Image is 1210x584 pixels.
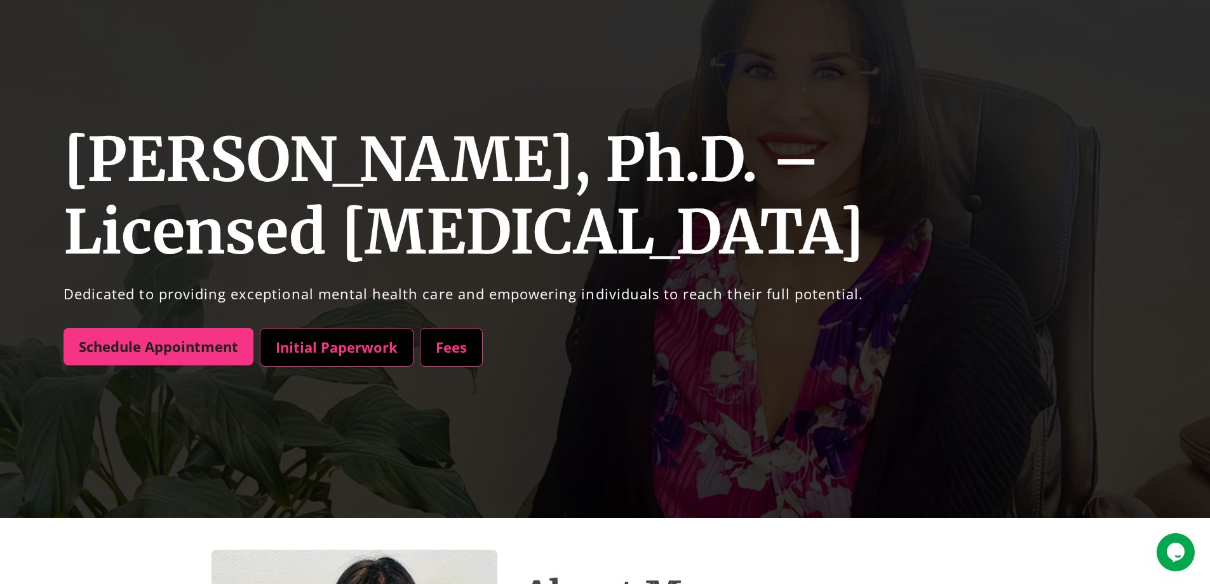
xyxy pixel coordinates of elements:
a: Fees [420,328,483,367]
iframe: chat widget [1157,533,1197,571]
a: Initial Paperwork [260,328,413,367]
p: Dedicated to providing exceptional mental health care and empowering individuals to reach their f... [64,282,1210,307]
h1: [PERSON_NAME], Ph.D. – Licensed [MEDICAL_DATA] [64,124,1210,269]
a: Schedule Appointment [64,328,253,366]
